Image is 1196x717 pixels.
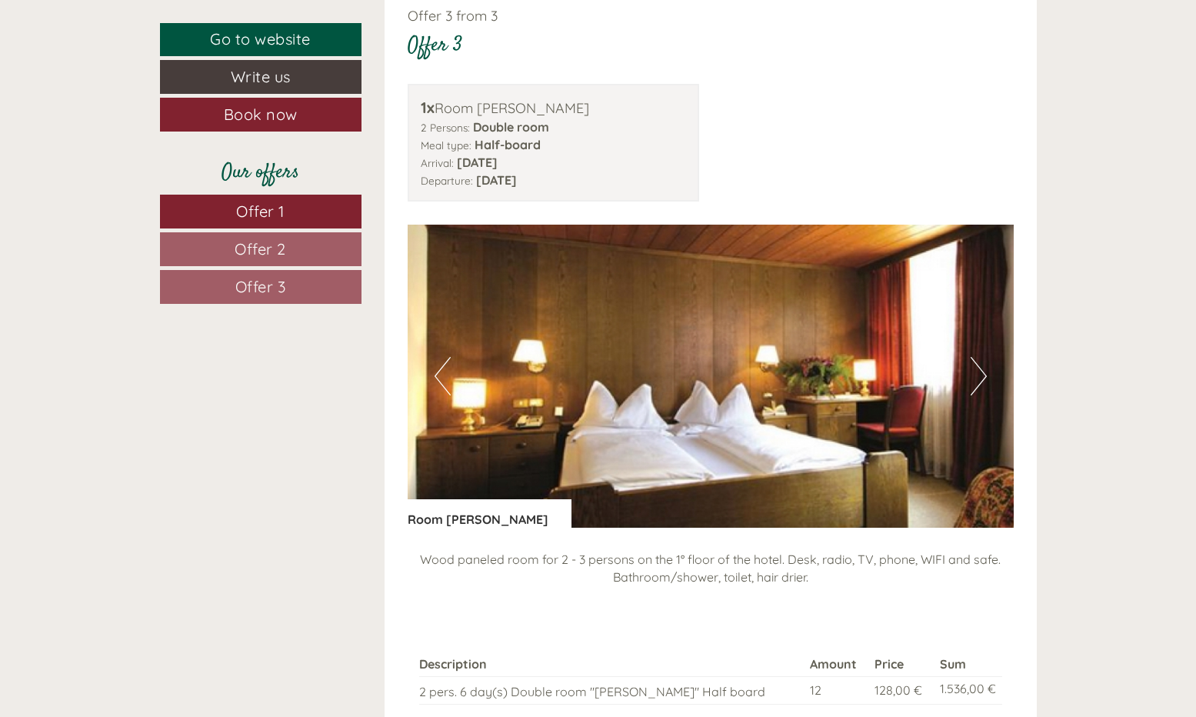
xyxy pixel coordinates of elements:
div: Room [PERSON_NAME] [421,97,686,119]
b: Half-board [475,137,541,152]
small: 10:07 [23,75,184,85]
b: 1x [421,98,435,117]
div: Offer 3 [408,32,462,60]
th: Price [868,652,934,676]
span: Offer 2 [235,239,286,258]
span: Offer 3 from 3 [408,7,498,25]
span: 128,00 € [875,682,922,698]
button: Send [521,399,606,432]
td: 12 [804,677,868,705]
a: Go to website [160,23,361,56]
div: Hello, how can we help you? [12,42,192,88]
small: Arrival: [421,156,454,169]
button: Next [971,357,987,395]
th: Description [419,652,804,676]
small: Meal type: [421,138,471,152]
small: Departure: [421,174,473,187]
div: Room [PERSON_NAME] [408,499,571,529]
th: Amount [804,652,868,676]
div: [DATE] [274,12,332,38]
p: Wood paneled room for 2 - 3 persons on the 1° floor of the hotel. Desk, radio, TV, phone, WIFI an... [408,551,1014,586]
b: [DATE] [476,172,517,188]
td: 2 pers. 6 day(s) Double room "[PERSON_NAME]" Half board [419,677,804,705]
th: Sum [934,652,1001,676]
td: 1.536,00 € [934,677,1001,705]
div: Our offers [160,158,361,187]
a: Book now [160,98,361,132]
span: Offer 1 [236,202,285,221]
div: Hotel Weisses Lamm [23,45,184,57]
a: Write us [160,60,361,94]
span: Offer 3 [235,277,286,296]
b: Double room [473,119,549,135]
b: [DATE] [457,155,498,170]
img: image [408,225,1014,528]
small: 2 Persons: [421,121,470,134]
button: Previous [435,357,451,395]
